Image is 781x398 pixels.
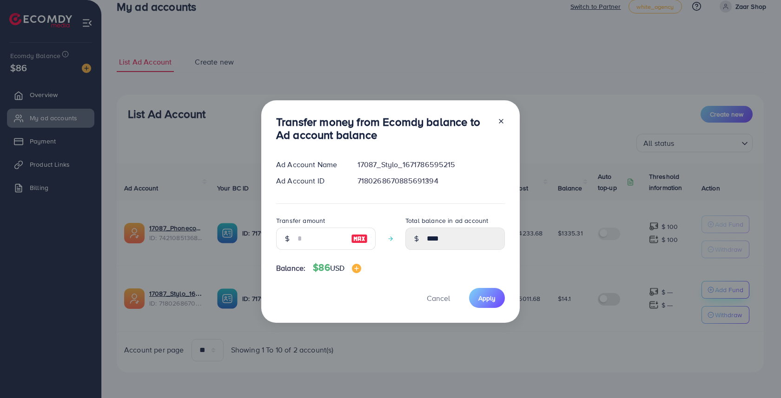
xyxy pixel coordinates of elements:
label: Total balance in ad account [405,216,488,225]
div: Ad Account ID [269,176,350,186]
h3: Transfer money from Ecomdy balance to Ad account balance [276,115,490,142]
span: USD [330,263,344,273]
label: Transfer amount [276,216,325,225]
h4: $86 [313,262,361,274]
span: Balance: [276,263,305,274]
div: 17087_Stylo_1671786595215 [350,159,512,170]
img: image [351,233,368,244]
img: image [352,264,361,273]
div: Ad Account Name [269,159,350,170]
button: Cancel [415,288,462,308]
iframe: Chat [741,356,774,391]
button: Apply [469,288,505,308]
div: 7180268670885691394 [350,176,512,186]
span: Apply [478,294,496,303]
span: Cancel [427,293,450,303]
